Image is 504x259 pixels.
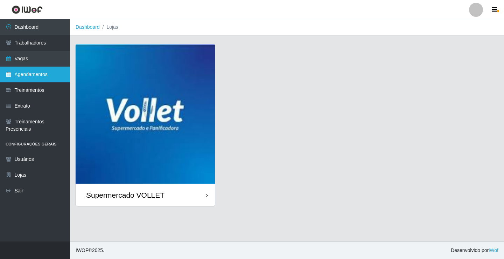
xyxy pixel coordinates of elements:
nav: breadcrumb [70,19,504,35]
img: CoreUI Logo [12,5,43,14]
div: Supermercado VOLLET [86,191,164,199]
span: © 2025 . [76,247,104,254]
img: cardImg [76,44,215,184]
a: iWof [489,247,498,253]
a: Supermercado VOLLET [76,44,215,206]
span: IWOF [76,247,89,253]
span: Desenvolvido por [451,247,498,254]
a: Dashboard [76,24,100,30]
li: Lojas [100,23,118,31]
